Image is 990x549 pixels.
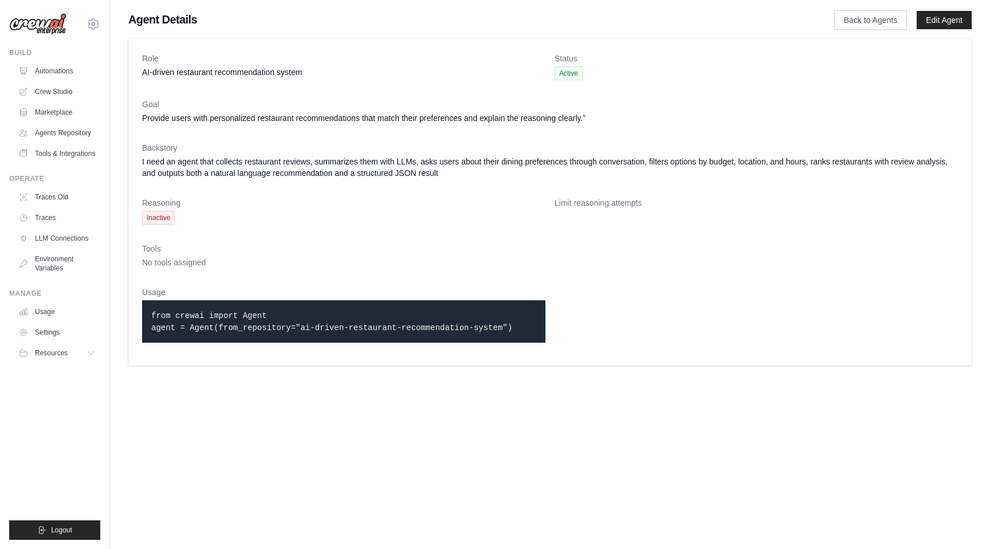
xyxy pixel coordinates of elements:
[142,287,545,298] dt: Usage
[142,211,175,225] span: Inactive
[917,11,972,29] a: Edit Agent
[142,142,958,154] dt: Backstory
[142,53,545,64] dt: Role
[555,66,583,80] span: Active
[142,112,958,124] dd: Provide users with personalized restaurant recommendations that match their preferences and expla...
[14,188,100,206] a: Traces Old
[14,124,100,142] a: Agents Repository
[9,520,100,540] button: Logout
[14,209,100,227] a: Traces
[9,174,100,183] div: Operate
[14,144,100,163] a: Tools & Integrations
[9,48,100,57] div: Build
[151,311,512,332] code: from crewai import Agent agent = Agent(from_repository="ai-driven-restaurant-recommendation-system")
[142,197,545,209] dt: Reasoning
[142,243,958,254] dt: Tools
[128,11,797,28] h1: Agent Details
[14,250,100,277] a: Environment Variables
[14,303,100,321] a: Usage
[9,13,66,35] img: Logo
[35,348,68,358] span: Resources
[142,66,545,78] dd: AI-driven restaurant recommendation system
[51,526,72,535] span: Logout
[14,62,100,80] a: Automations
[14,323,100,342] a: Settings
[14,103,100,121] a: Marketplace
[142,258,206,267] span: No tools assigned
[142,99,958,110] dt: Goal
[834,10,907,30] a: Back to Agents
[14,229,100,248] a: LLM Connections
[9,289,100,298] div: Manage
[14,83,100,101] a: Crew Studio
[555,53,958,64] dt: Status
[14,344,100,362] button: Resources
[555,197,958,209] dt: Limit reasoning attempts
[142,156,958,179] dd: I need an agent that collects restaurant reviews, summarizes them with LLMs, asks users about the...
